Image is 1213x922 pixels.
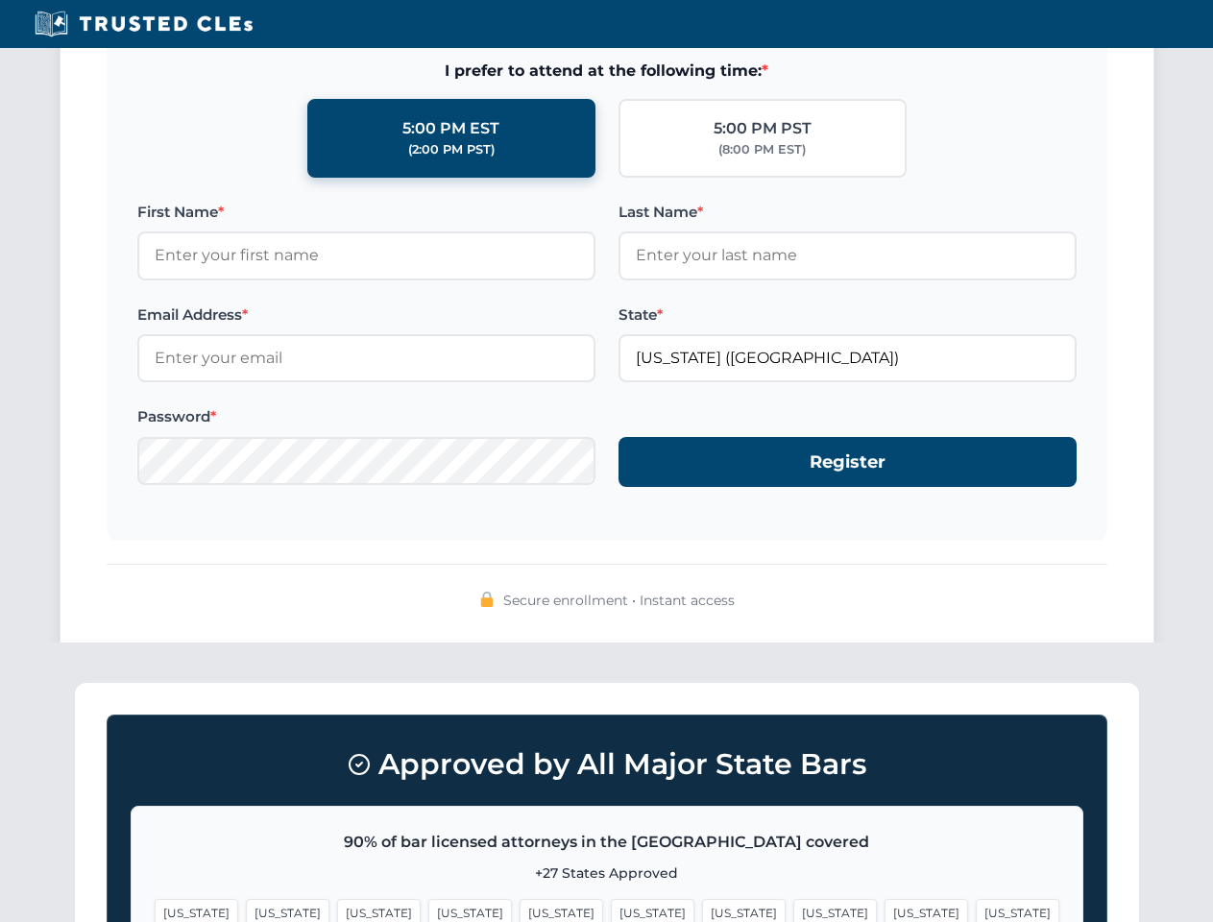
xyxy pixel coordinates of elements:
[137,59,1077,84] span: I prefer to attend at the following time:
[479,592,495,607] img: 🔒
[131,739,1083,790] h3: Approved by All Major State Bars
[714,116,812,141] div: 5:00 PM PST
[619,201,1077,224] label: Last Name
[137,405,595,428] label: Password
[619,334,1077,382] input: Georgia (GA)
[155,830,1059,855] p: 90% of bar licensed attorneys in the [GEOGRAPHIC_DATA] covered
[503,590,735,611] span: Secure enrollment • Instant access
[137,334,595,382] input: Enter your email
[137,201,595,224] label: First Name
[619,231,1077,279] input: Enter your last name
[29,10,258,38] img: Trusted CLEs
[718,140,806,159] div: (8:00 PM EST)
[137,231,595,279] input: Enter your first name
[155,862,1059,884] p: +27 States Approved
[619,303,1077,327] label: State
[137,303,595,327] label: Email Address
[619,437,1077,488] button: Register
[402,116,499,141] div: 5:00 PM EST
[408,140,495,159] div: (2:00 PM PST)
